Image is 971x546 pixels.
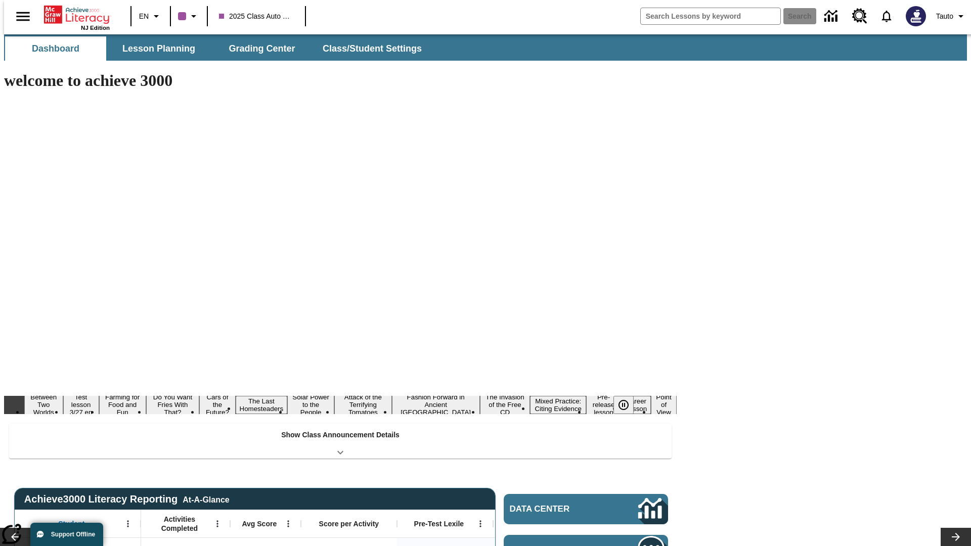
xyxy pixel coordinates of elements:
div: Home [44,4,110,31]
span: Student [58,519,84,528]
div: Show Class Announcement Details [9,424,672,459]
input: search field [641,8,780,24]
span: Class/Student Settings [323,43,422,55]
button: Slide 11 Mixed Practice: Citing Evidence [530,396,586,414]
span: Score per Activity [319,519,379,528]
button: Open Menu [120,516,136,531]
span: EN [139,11,149,22]
p: Show Class Announcement Details [281,430,400,440]
button: Language: EN, Select a language [135,7,167,25]
a: Resource Center, Will open in new tab [846,3,873,30]
button: Slide 7 Solar Power to the People [287,392,334,418]
button: Slide 14 Point of View [651,392,677,418]
button: Support Offline [30,523,103,546]
body: Maximum 600 characters Press Escape to exit toolbar Press Alt + F10 to reach toolbar [4,8,148,17]
button: Open side menu [8,2,38,31]
button: Slide 12 Pre-release lesson [586,392,621,418]
button: Slide 9 Fashion Forward in Ancient Rome [392,392,480,418]
button: Class/Student Settings [315,36,430,61]
button: Slide 1 Between Two Worlds [24,392,63,418]
button: Slide 6 The Last Homesteaders [236,396,288,414]
button: Open Menu [281,516,296,531]
span: Support Offline [51,531,95,538]
span: Grading Center [229,43,295,55]
h1: welcome to achieve 3000 [4,71,677,90]
button: Lesson carousel, Next [941,528,971,546]
span: Tauto [936,11,953,22]
button: Grading Center [211,36,313,61]
div: SubNavbar [4,36,431,61]
img: Avatar [906,6,926,26]
div: Pause [613,396,644,414]
span: Avg Score [242,519,277,528]
button: Slide 3 Farming for Food and Fun [99,392,146,418]
div: SubNavbar [4,34,967,61]
button: Lesson Planning [108,36,209,61]
span: 2025 Class Auto Grade 13 [219,11,294,22]
span: NJ Edition [81,25,110,31]
button: Open Menu [210,516,225,531]
span: Data Center [510,504,604,514]
button: Pause [613,396,634,414]
button: Slide 5 Cars of the Future? [199,392,235,418]
a: Home [44,5,110,25]
button: Class color is purple. Change class color [174,7,204,25]
button: Slide 4 Do You Want Fries With That? [146,392,200,418]
button: Profile/Settings [932,7,971,25]
button: Slide 8 Attack of the Terrifying Tomatoes [334,392,392,418]
button: Dashboard [5,36,106,61]
div: At-A-Glance [183,493,229,505]
span: Dashboard [32,43,79,55]
a: Data Center [818,3,846,30]
button: Open Menu [473,516,488,531]
button: Slide 2 Test lesson 3/27 en [63,392,99,418]
span: Achieve3000 Literacy Reporting [24,493,230,505]
button: Slide 10 The Invasion of the Free CD [480,392,531,418]
span: Lesson Planning [122,43,195,55]
a: Data Center [504,494,668,524]
a: Notifications [873,3,900,29]
span: Pre-Test Lexile [414,519,464,528]
span: Activities Completed [146,515,213,533]
button: Select a new avatar [900,3,932,29]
